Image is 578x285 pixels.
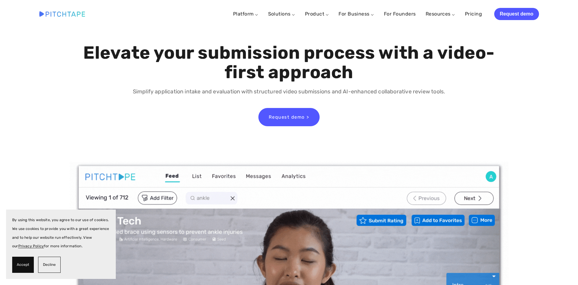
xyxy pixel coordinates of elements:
[12,257,34,273] button: Accept
[17,260,29,269] span: Accept
[43,260,56,269] span: Decline
[384,9,416,19] a: For Founders
[82,87,496,96] p: Simplify application intake and evaluation with structured video submissions and AI-enhanced coll...
[82,43,496,82] h1: Elevate your submission process with a video-first approach
[494,8,539,20] a: Request demo
[233,11,258,17] a: Platform ⌵
[12,216,110,251] p: By using this website, you agree to our use of cookies. We use cookies to provide you with a grea...
[465,9,482,19] a: Pricing
[339,11,374,17] a: For Business ⌵
[426,11,455,17] a: Resources ⌵
[6,210,116,279] section: Cookie banner
[268,11,295,17] a: Solutions ⌵
[18,244,44,248] a: Privacy Policy
[305,11,329,17] a: Product ⌵
[38,257,61,273] button: Decline
[258,108,320,126] a: Request demo >
[39,11,85,16] img: Pitchtape | Video Submission Management Software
